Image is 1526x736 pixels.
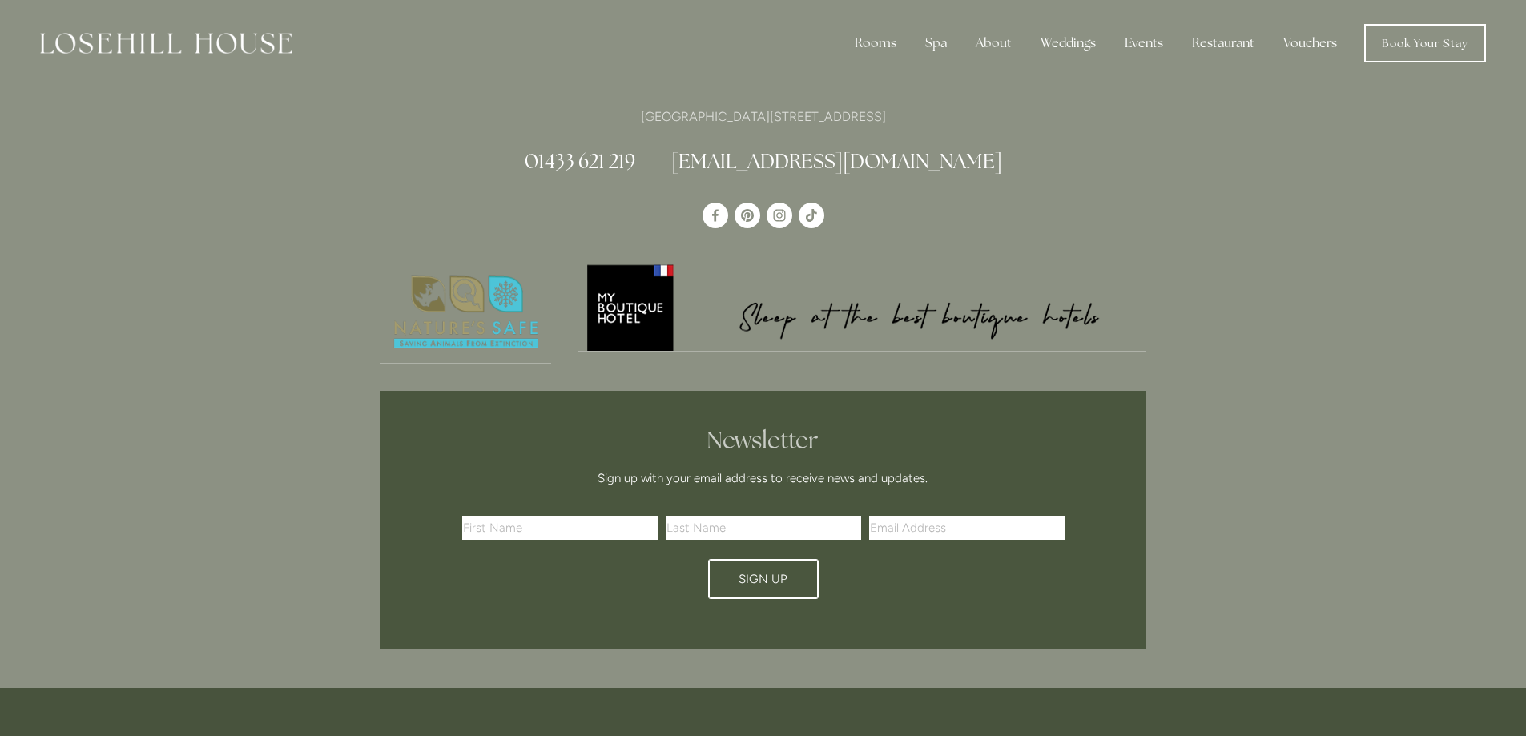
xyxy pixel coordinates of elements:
p: Sign up with your email address to receive news and updates. [468,469,1059,488]
div: Events [1112,27,1176,59]
img: My Boutique Hotel - Logo [578,262,1146,351]
a: TikTok [799,203,824,228]
a: My Boutique Hotel - Logo [578,262,1146,352]
div: Spa [912,27,960,59]
a: [EMAIL_ADDRESS][DOMAIN_NAME] [671,148,1002,174]
a: 01433 621 219 [525,148,635,174]
img: Losehill House [40,33,292,54]
a: Losehill House Hotel & Spa [703,203,728,228]
a: Vouchers [1270,27,1350,59]
a: Nature's Safe - Logo [380,262,552,364]
div: Weddings [1028,27,1109,59]
span: Sign Up [739,572,787,586]
button: Sign Up [708,559,819,599]
input: First Name [462,516,658,540]
a: Instagram [767,203,792,228]
h2: Newsletter [468,426,1059,455]
input: Email Address [869,516,1065,540]
input: Last Name [666,516,861,540]
div: Restaurant [1179,27,1267,59]
div: Rooms [842,27,909,59]
img: Nature's Safe - Logo [380,262,552,363]
div: About [963,27,1025,59]
a: Book Your Stay [1364,24,1486,62]
a: Pinterest [735,203,760,228]
p: [GEOGRAPHIC_DATA][STREET_ADDRESS] [380,106,1146,127]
